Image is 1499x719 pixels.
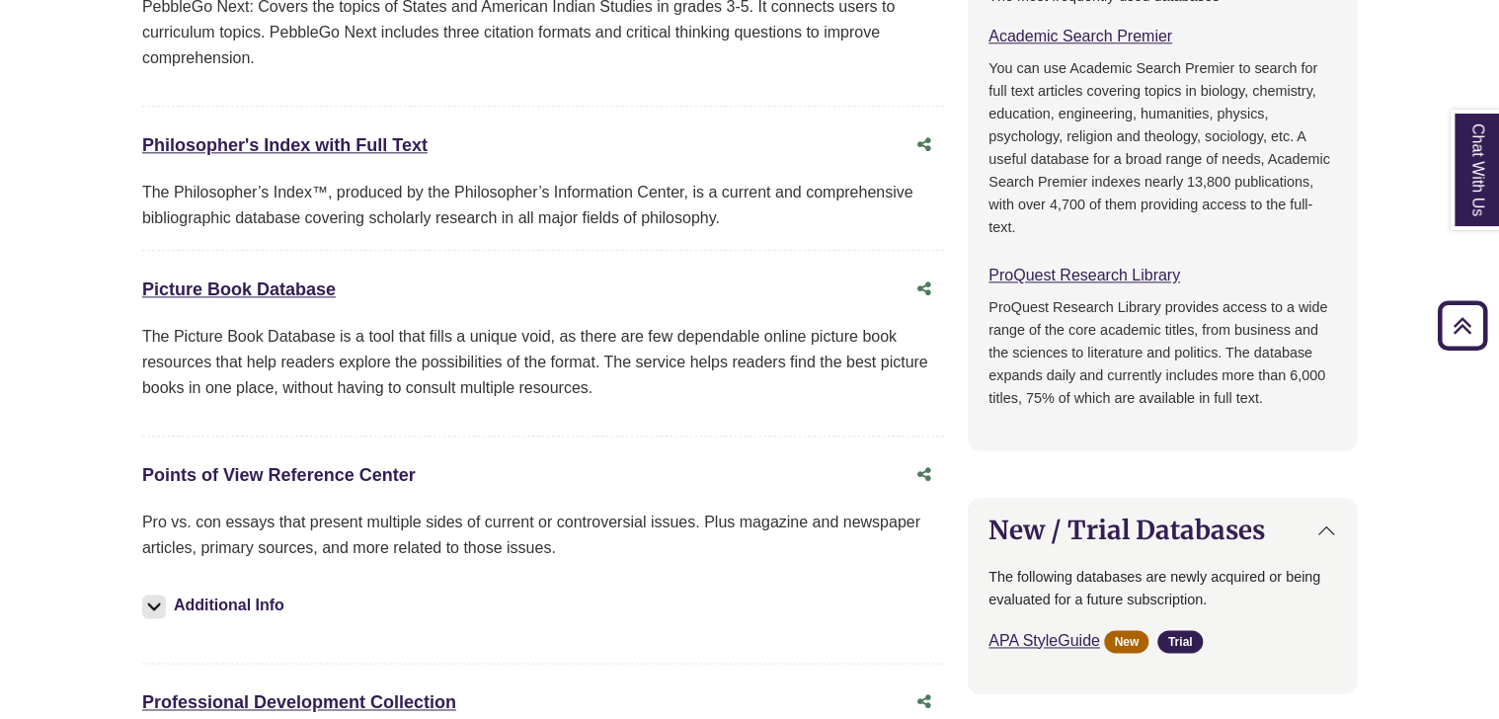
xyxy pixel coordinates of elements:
[1104,630,1148,653] span: New
[988,632,1100,649] a: APA StyleGuide
[1157,630,1202,653] span: Trial
[142,135,428,155] a: Philosopher's Index with Full Text
[988,28,1172,44] a: Academic Search Premier
[142,280,336,299] a: Picture Book Database
[142,592,290,619] button: Additional Info
[988,57,1336,239] p: You can use Academic Search Premier to search for full text articles covering topics in biology, ...
[905,126,944,164] button: Share this database
[969,499,1356,561] button: New / Trial Databases
[142,180,944,230] div: The Philosopher’s Index™, produced by the Philosopher’s Information Center, is a current and comp...
[905,456,944,494] button: Share this database
[142,324,944,400] p: The Picture Book Database is a tool that fills a unique void, as there are few dependable online ...
[142,465,416,485] a: Points of View Reference Center
[988,566,1336,611] p: The following databases are newly acquired or being evaluated for a future subscription.
[905,271,944,308] button: Share this database
[142,692,456,712] a: Professional Development Collection
[988,296,1336,410] p: ProQuest Research Library provides access to a wide range of the core academic titles, from busin...
[988,267,1180,283] a: ProQuest Research Library
[1431,312,1494,339] a: Back to Top
[142,510,944,560] p: Pro vs. con essays that present multiple sides of current or controversial issues. Plus magazine ...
